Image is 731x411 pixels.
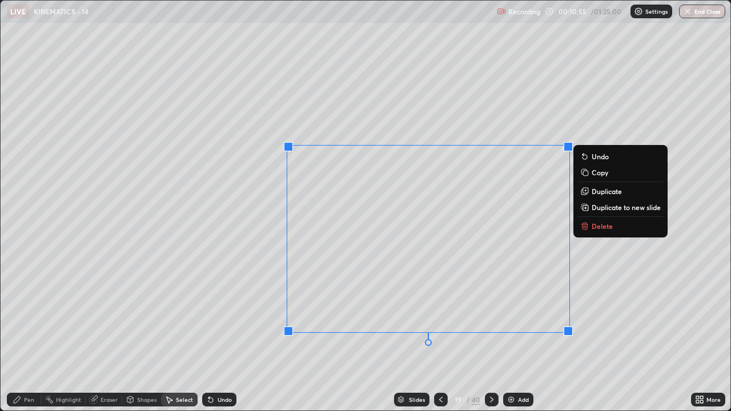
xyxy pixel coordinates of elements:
[518,397,529,402] div: Add
[472,394,480,405] div: 40
[683,7,692,16] img: end-class-cross
[592,203,661,212] p: Duplicate to new slide
[452,396,464,403] div: 19
[34,7,89,16] p: KINEMATICS - 14
[24,397,34,402] div: Pen
[578,200,663,214] button: Duplicate to new slide
[409,397,425,402] div: Slides
[578,219,663,233] button: Delete
[592,221,613,231] p: Delete
[634,7,643,16] img: class-settings-icons
[592,168,608,177] p: Copy
[706,397,721,402] div: More
[101,397,118,402] div: Eraser
[592,187,622,196] p: Duplicate
[507,395,516,404] img: add-slide-button
[578,150,663,163] button: Undo
[497,7,506,16] img: recording.375f2c34.svg
[10,7,26,16] p: LIVE
[466,396,469,403] div: /
[578,166,663,179] button: Copy
[578,184,663,198] button: Duplicate
[645,9,668,14] p: Settings
[679,5,725,18] button: End Class
[137,397,156,402] div: Shapes
[508,7,540,16] p: Recording
[56,397,81,402] div: Highlight
[176,397,193,402] div: Select
[218,397,232,402] div: Undo
[592,152,609,161] p: Undo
